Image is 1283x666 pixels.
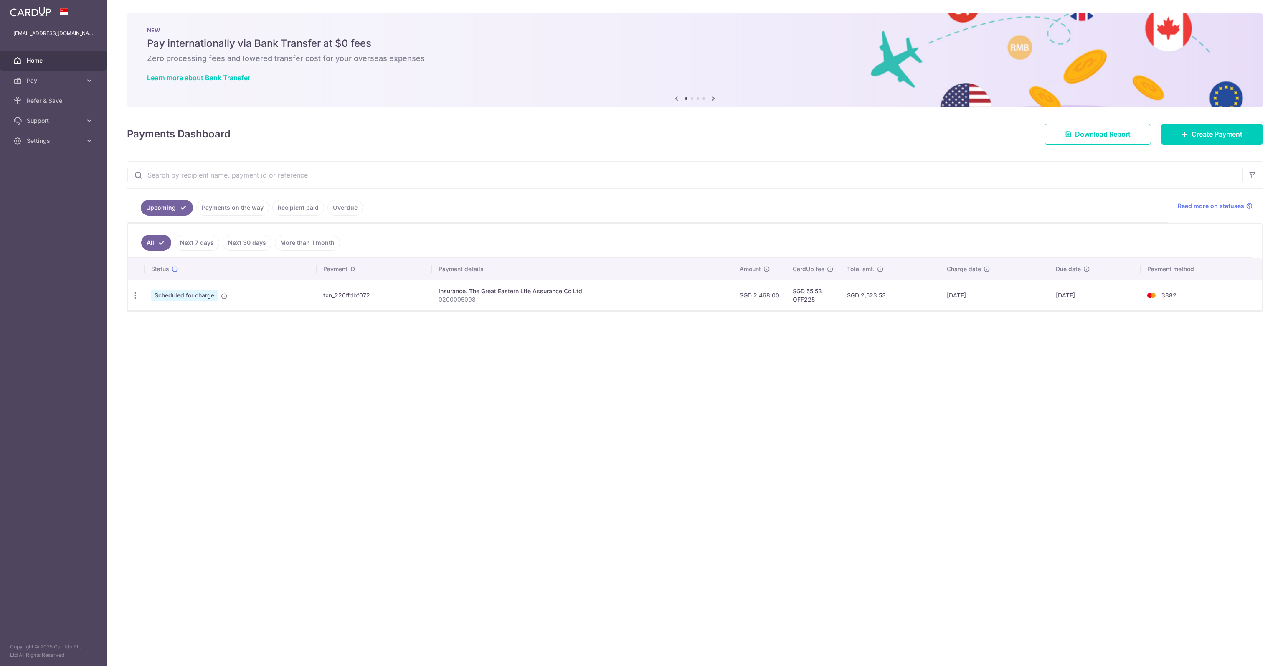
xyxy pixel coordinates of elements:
[733,280,786,310] td: SGD 2,468.00
[275,235,340,251] a: More than 1 month
[317,258,432,280] th: Payment ID
[27,56,82,65] span: Home
[1192,129,1242,139] span: Create Payment
[317,280,432,310] td: txn_226ffdbf072
[840,280,941,310] td: SGD 2,523.53
[947,265,981,273] span: Charge date
[223,235,271,251] a: Next 30 days
[27,76,82,85] span: Pay
[1178,202,1253,210] a: Read more on statuses
[272,200,324,216] a: Recipient paid
[13,29,94,38] p: [EMAIL_ADDRESS][DOMAIN_NAME]
[432,258,733,280] th: Payment details
[1143,290,1160,300] img: Bank Card
[147,53,1243,64] h6: Zero processing fees and lowered transfer cost for your overseas expenses
[147,74,250,82] a: Learn more about Bank Transfer
[940,280,1049,310] td: [DATE]
[1161,124,1263,145] a: Create Payment
[10,7,51,17] img: CardUp
[27,117,82,125] span: Support
[141,235,171,251] a: All
[847,265,875,273] span: Total amt.
[327,200,363,216] a: Overdue
[151,290,218,301] span: Scheduled for charge
[1141,258,1262,280] th: Payment method
[27,97,82,105] span: Refer & Save
[151,265,169,273] span: Status
[1049,280,1141,310] td: [DATE]
[175,235,219,251] a: Next 7 days
[793,265,824,273] span: CardUp fee
[127,127,231,142] h4: Payments Dashboard
[1056,265,1081,273] span: Due date
[196,200,269,216] a: Payments on the way
[127,13,1263,107] img: Bank transfer banner
[27,137,82,145] span: Settings
[439,287,726,295] div: Insurance. The Great Eastern Life Assurance Co Ltd
[439,295,726,304] p: 0200005098
[786,280,840,310] td: SGD 55.53 OFF225
[740,265,761,273] span: Amount
[147,27,1243,33] p: NEW
[1178,202,1244,210] span: Read more on statuses
[147,37,1243,50] h5: Pay internationally via Bank Transfer at $0 fees
[1161,292,1177,299] span: 3882
[141,200,193,216] a: Upcoming
[127,162,1242,188] input: Search by recipient name, payment id or reference
[1075,129,1131,139] span: Download Report
[1045,124,1151,145] a: Download Report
